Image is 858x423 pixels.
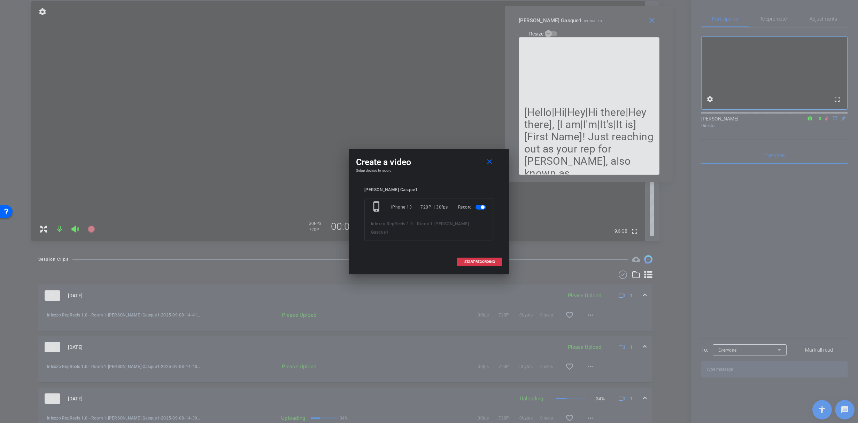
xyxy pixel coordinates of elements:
div: Create a video [356,156,502,169]
h4: Setup devices to record [356,169,502,173]
span: START RECORDING [464,260,495,264]
div: Record [458,201,487,213]
mat-icon: close [485,158,494,166]
div: iPhone 13 [391,201,421,213]
span: [PERSON_NAME] Gasque1 [371,221,469,235]
div: 720P | 30fps [420,201,448,213]
span: Inlexzo RepReels 1.0 - Room 1 [371,221,433,226]
span: - [433,221,434,226]
button: START RECORDING [457,258,502,266]
mat-icon: phone_iphone [371,201,384,213]
div: [PERSON_NAME] Gasque1 [364,187,494,193]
